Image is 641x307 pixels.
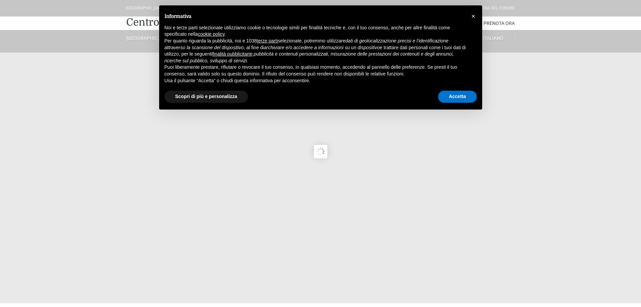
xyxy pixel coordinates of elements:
[126,35,169,41] a: [GEOGRAPHIC_DATA]
[471,12,475,20] span: ×
[475,5,515,11] div: Riviera Del Conero
[483,35,503,41] span: Italiano
[165,91,248,103] button: Scopri di più e personalizza
[257,38,278,44] button: terze parti
[264,45,380,50] em: archiviare e/o accedere a informazioni su un dispositivo
[165,13,466,19] h2: Informativa
[165,51,454,63] em: pubblicità e contenuti personalizzati, misurazione delle prestazioni dei contenuti e degli annunc...
[165,38,466,64] p: Per quanto riguarda la pubblicità, noi e 1038 selezionate, potremmo utilizzare , al fine di e tra...
[468,11,479,22] button: Chiudi questa informativa
[484,17,515,30] a: Prenota Ora
[126,16,256,29] a: Centro Vacanze De Angelis
[165,38,449,50] em: dati di geolocalizzazione precisi e l’identificazione attraverso la scansione del dispositivo
[165,64,466,77] p: Puoi liberamente prestare, rifiutare o revocare il tuo consenso, in qualsiasi momento, accedendo ...
[165,78,466,84] p: Usa il pulsante “Accetta” o chiudi questa informativa per acconsentire.
[126,5,165,11] div: [GEOGRAPHIC_DATA]
[438,91,477,103] button: Accetta
[472,35,515,41] a: Italiano
[198,31,224,37] a: cookie policy
[212,51,252,58] button: finalità pubblicitarie
[165,25,466,38] p: Noi e terze parti selezionate utilizziamo cookie o tecnologie simili per finalità tecniche e, con...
